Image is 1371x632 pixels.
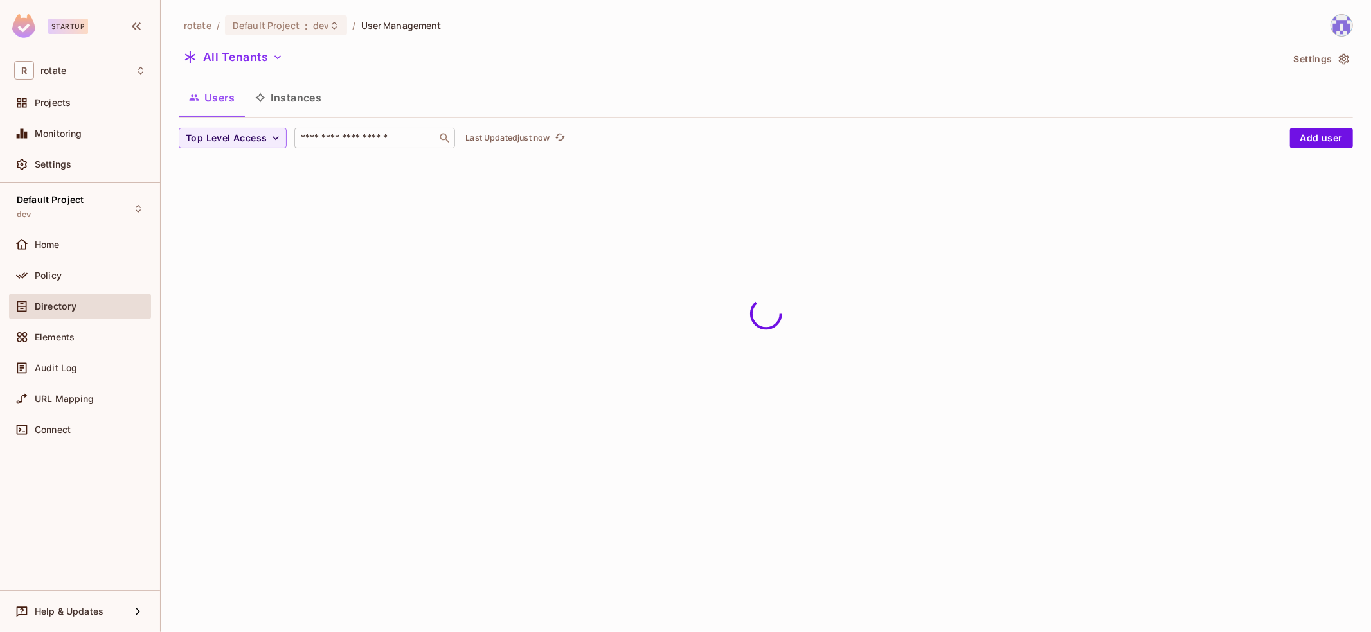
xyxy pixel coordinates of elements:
span: Settings [35,159,71,170]
span: Monitoring [35,128,82,139]
span: Workspace: rotate [40,66,66,76]
span: Projects [35,98,71,108]
button: Add user [1290,128,1353,148]
img: yoongjia@letsrotate.com [1331,15,1352,36]
button: refresh [552,130,568,146]
span: User Management [361,19,442,31]
button: All Tenants [179,47,288,67]
li: / [217,19,220,31]
span: Default Project [17,195,84,205]
span: Home [35,240,60,250]
button: Instances [245,82,332,114]
span: dev [313,19,329,31]
span: refresh [555,132,566,145]
li: / [352,19,355,31]
span: Directory [35,301,76,312]
img: SReyMgAAAABJRU5ErkJggg== [12,14,35,38]
button: Settings [1289,49,1353,69]
span: Connect [35,425,71,435]
span: Audit Log [35,363,77,373]
button: Users [179,82,245,114]
span: dev [17,209,31,220]
span: the active workspace [184,19,211,31]
div: Startup [48,19,88,34]
p: Last Updated just now [465,133,550,143]
span: R [14,61,34,80]
span: URL Mapping [35,394,94,404]
span: Top Level Access [186,130,267,146]
span: Default Project [233,19,300,31]
span: Click to refresh data [550,130,568,146]
span: Elements [35,332,75,342]
button: Top Level Access [179,128,287,148]
span: Help & Updates [35,606,103,617]
span: Policy [35,270,62,281]
span: : [304,21,309,31]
